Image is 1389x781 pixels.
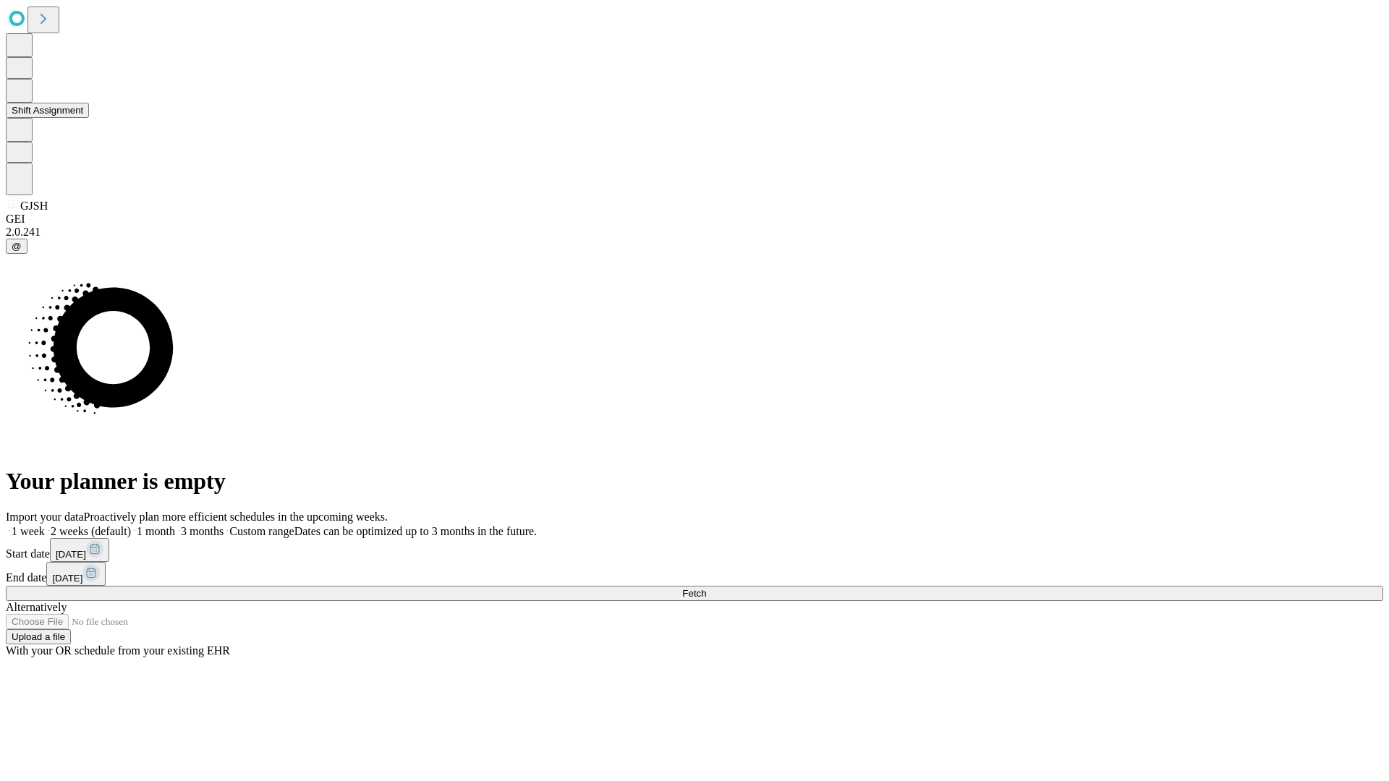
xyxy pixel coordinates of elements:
[6,226,1383,239] div: 2.0.241
[12,525,45,537] span: 1 week
[294,525,537,537] span: Dates can be optimized up to 3 months in the future.
[46,562,106,586] button: [DATE]
[84,511,388,523] span: Proactively plan more efficient schedules in the upcoming weeks.
[6,601,67,613] span: Alternatively
[50,538,109,562] button: [DATE]
[137,525,175,537] span: 1 month
[229,525,294,537] span: Custom range
[6,511,84,523] span: Import your data
[56,549,86,560] span: [DATE]
[6,562,1383,586] div: End date
[51,525,131,537] span: 2 weeks (default)
[682,588,706,599] span: Fetch
[6,586,1383,601] button: Fetch
[6,468,1383,495] h1: Your planner is empty
[6,538,1383,562] div: Start date
[52,573,82,584] span: [DATE]
[20,200,48,212] span: GJSH
[12,241,22,252] span: @
[6,644,230,657] span: With your OR schedule from your existing EHR
[6,213,1383,226] div: GEI
[6,239,27,254] button: @
[6,629,71,644] button: Upload a file
[6,103,89,118] button: Shift Assignment
[181,525,224,537] span: 3 months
